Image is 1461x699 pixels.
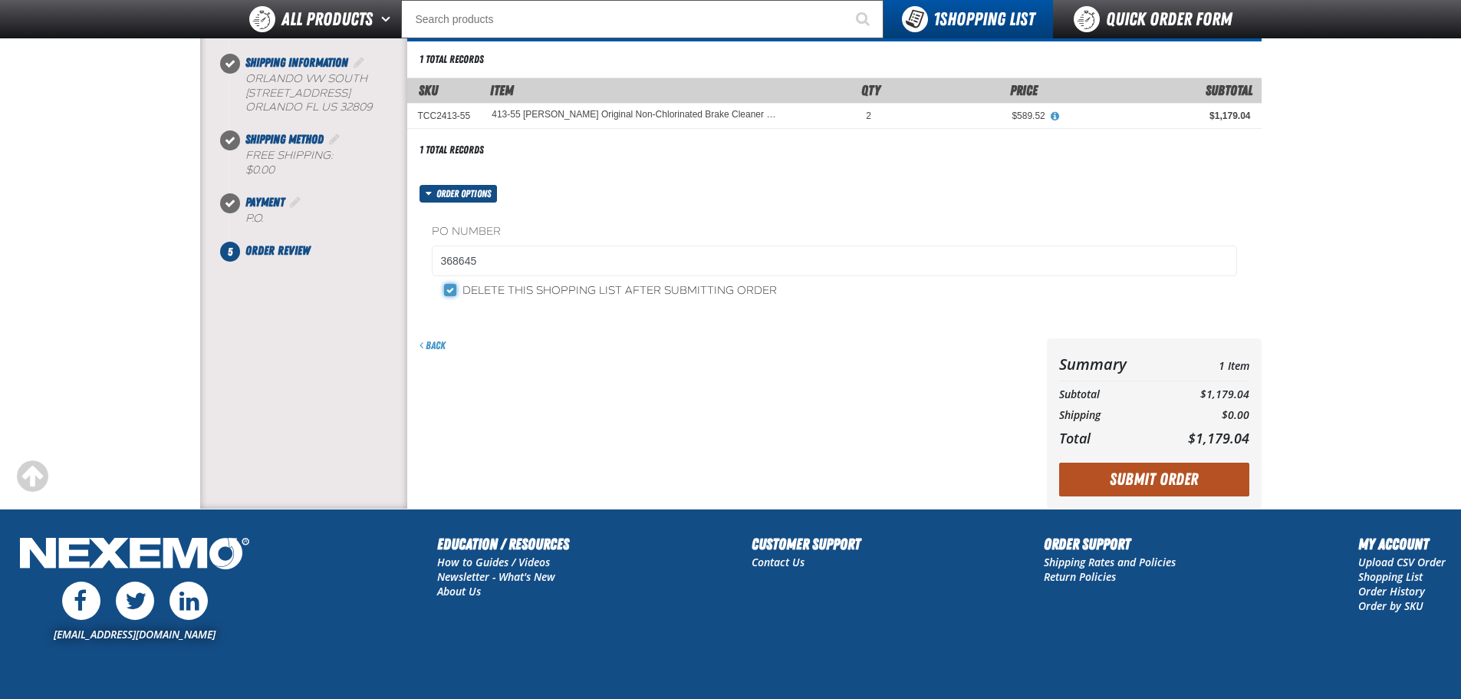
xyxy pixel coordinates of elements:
[1059,405,1159,426] th: Shipping
[1059,384,1159,405] th: Subtotal
[1045,110,1065,124] button: View All Prices for 413-55 Johnsen's Original Non-Chlorinated Brake Cleaner - 55 Gallo
[1067,110,1251,122] div: $1,179.04
[340,101,372,114] bdo: 32809
[1010,82,1038,98] span: Price
[492,110,777,120] a: 413-55 [PERSON_NAME] Original Non-Chlorinated Brake Cleaner - 55 [PERSON_NAME]
[752,555,805,569] a: Contact Us
[861,82,880,98] span: Qty
[351,55,367,70] a: Edit Shipping Information
[1358,532,1446,556] h2: My Account
[444,284,777,298] label: Delete this shopping list after submitting order
[866,110,871,121] span: 2
[245,55,348,70] span: Shipping Information
[327,132,342,147] a: Edit Shipping Method
[1158,351,1249,378] td: 1 Item
[230,242,407,260] li: Order Review. Step 5 of 5. Not Completed
[407,104,482,129] td: TCC2413-55
[444,284,456,296] input: Delete this shopping list after submitting order
[1059,463,1249,496] button: Submit Order
[933,8,1035,30] span: Shopping List
[245,101,302,114] span: ORLANDO
[437,555,550,569] a: How to Guides / Videos
[1158,384,1249,405] td: $1,179.04
[893,110,1045,122] div: $589.52
[1059,426,1159,450] th: Total
[1358,598,1423,613] a: Order by SKU
[245,87,350,100] span: [STREET_ADDRESS]
[1044,532,1176,556] h2: Order Support
[432,225,1237,239] label: PO Number
[1188,429,1249,447] span: $1,179.04
[321,101,337,114] span: US
[437,532,569,556] h2: Education / Resources
[437,584,481,598] a: About Us
[1358,569,1423,584] a: Shopping List
[230,54,407,131] li: Shipping Information. Step 2 of 5. Completed
[245,72,367,85] span: Orlando VW South
[437,569,555,584] a: Newsletter - What's New
[245,212,407,226] div: P.O.
[490,82,514,98] span: Item
[1044,569,1116,584] a: Return Policies
[420,185,498,203] button: Order options
[420,339,446,351] a: Back
[1358,584,1425,598] a: Order History
[305,101,318,114] span: FL
[436,185,497,203] span: Order options
[15,532,254,578] img: Nexemo Logo
[245,243,310,258] span: Order Review
[230,130,407,193] li: Shipping Method. Step 3 of 5. Completed
[1206,82,1252,98] span: Subtotal
[1059,351,1159,378] th: Summary
[420,52,484,67] div: 1 total records
[419,82,438,98] a: SKU
[15,460,49,493] div: Scroll to the top
[1158,405,1249,426] td: $0.00
[245,132,324,147] span: Shipping Method
[281,5,373,33] span: All Products
[288,195,303,209] a: Edit Payment
[1044,555,1176,569] a: Shipping Rates and Policies
[245,149,407,178] div: Free Shipping:
[752,532,860,556] h2: Customer Support
[245,163,275,176] strong: $0.00
[933,8,939,30] strong: 1
[54,627,216,641] a: [EMAIL_ADDRESS][DOMAIN_NAME]
[230,193,407,242] li: Payment. Step 4 of 5. Completed
[1358,555,1446,569] a: Upload CSV Order
[220,242,240,262] span: 5
[245,195,285,209] span: Payment
[420,143,484,157] div: 1 total records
